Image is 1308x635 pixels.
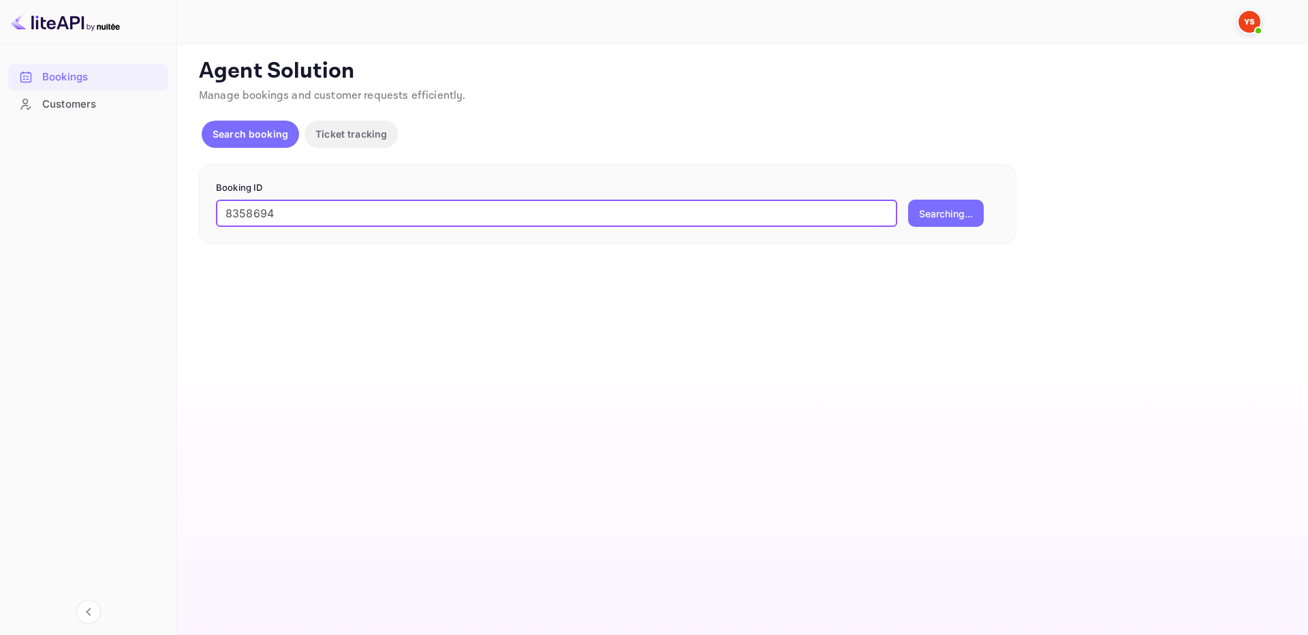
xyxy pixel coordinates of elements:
[315,127,387,141] p: Ticket tracking
[213,127,288,141] p: Search booking
[908,200,984,227] button: Searching...
[76,600,101,624] button: Collapse navigation
[199,58,1283,85] p: Agent Solution
[42,97,161,112] div: Customers
[42,69,161,85] div: Bookings
[199,89,466,103] span: Manage bookings and customer requests efficiently.
[1239,11,1260,33] img: Yandex Support
[8,91,168,118] div: Customers
[8,64,168,91] div: Bookings
[11,11,120,33] img: LiteAPI logo
[8,64,168,89] a: Bookings
[8,91,168,117] a: Customers
[216,200,897,227] input: Enter Booking ID (e.g., 63782194)
[216,181,999,195] p: Booking ID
